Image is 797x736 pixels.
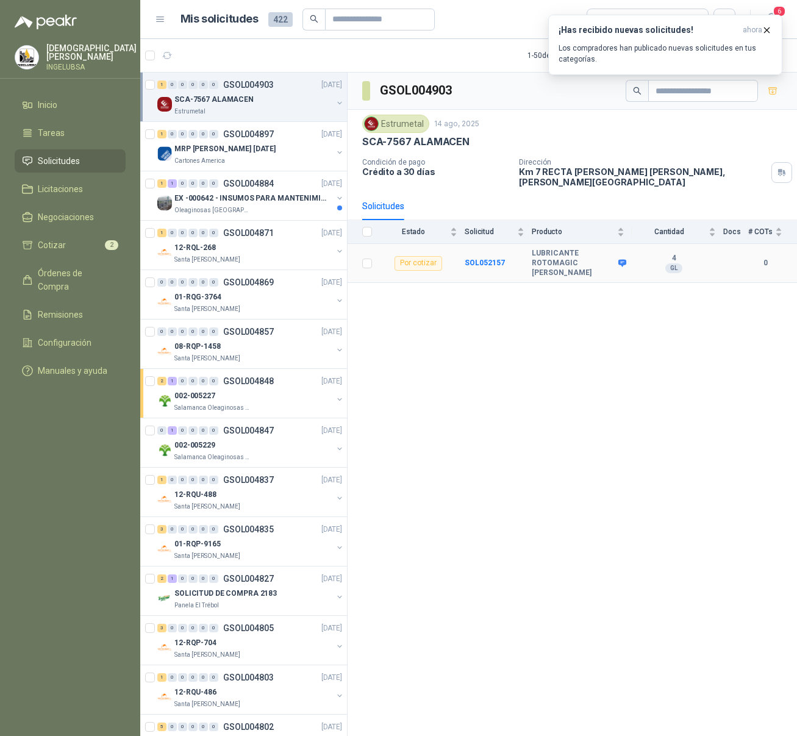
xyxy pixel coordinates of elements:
[223,525,274,534] p: GSOL004835
[188,624,198,632] div: 0
[168,426,177,435] div: 1
[321,573,342,585] p: [DATE]
[174,354,240,363] p: Santa [PERSON_NAME]
[223,229,274,237] p: GSOL004871
[188,673,198,682] div: 0
[157,492,172,507] img: Company Logo
[174,291,221,303] p: 01-RQG-3764
[157,591,172,606] img: Company Logo
[199,327,208,336] div: 0
[223,80,274,89] p: GSOL004903
[209,525,218,534] div: 0
[157,690,172,704] img: Company Logo
[310,15,318,23] span: search
[178,673,187,682] div: 0
[188,574,198,583] div: 0
[157,324,345,363] a: 0 0 0 0 0 0 GSOL004857[DATE] Company Logo08-RQP-1458Santa [PERSON_NAME]
[188,476,198,484] div: 0
[321,425,342,437] p: [DATE]
[188,723,198,731] div: 0
[157,127,345,166] a: 1 0 0 0 0 0 GSOL004897[DATE] Company LogoMRP [PERSON_NAME] [DATE]Cartones America
[157,146,172,161] img: Company Logo
[157,196,172,210] img: Company Logo
[157,670,345,709] a: 1 0 0 0 0 0 GSOL004803[DATE] Company Logo12-RQU-486Santa [PERSON_NAME]
[38,210,94,224] span: Negociaciones
[38,336,91,349] span: Configuración
[559,25,738,35] h3: ¡Has recibido nuevas solicitudes!
[38,308,83,321] span: Remisiones
[223,673,274,682] p: GSOL004803
[157,377,166,385] div: 2
[15,149,126,173] a: Solicitudes
[395,256,442,271] div: Por cotizar
[174,341,221,352] p: 08-RQP-1458
[15,234,126,257] a: Cotizar2
[15,262,126,298] a: Órdenes de Compra
[465,259,505,267] b: SOL052157
[268,12,293,27] span: 422
[743,25,762,35] span: ahora
[157,229,166,237] div: 1
[199,229,208,237] div: 0
[174,107,206,116] p: Estrumetal
[174,637,216,649] p: 12-RQP-704
[209,229,218,237] div: 0
[223,179,274,188] p: GSOL004884
[199,179,208,188] div: 0
[748,257,782,269] b: 0
[168,624,177,632] div: 0
[321,376,342,387] p: [DATE]
[168,130,177,138] div: 0
[178,80,187,89] div: 0
[188,130,198,138] div: 0
[174,489,216,501] p: 12-RQU-488
[105,240,118,250] span: 2
[223,377,274,385] p: GSOL004848
[199,278,208,287] div: 0
[362,199,404,213] div: Solicitudes
[362,166,509,177] p: Crédito a 30 días
[157,621,345,660] a: 3 0 0 0 0 0 GSOL004805[DATE] Company Logo12-RQP-704Santa [PERSON_NAME]
[465,227,515,236] span: Solicitud
[209,476,218,484] div: 0
[157,574,166,583] div: 2
[157,525,166,534] div: 3
[174,304,240,314] p: Santa [PERSON_NAME]
[174,94,254,105] p: SCA-7567 ALAMACEN
[174,440,215,451] p: 002-005229
[321,178,342,190] p: [DATE]
[15,303,126,326] a: Remisiones
[199,377,208,385] div: 0
[633,87,642,95] span: search
[157,77,345,116] a: 1 0 0 0 0 0 GSOL004903[DATE] Company LogoSCA-7567 ALAMACENEstrumetal
[199,130,208,138] div: 0
[532,227,615,236] span: Producto
[15,177,126,201] a: Licitaciones
[157,179,166,188] div: 1
[188,426,198,435] div: 0
[209,179,218,188] div: 0
[174,588,277,599] p: SOLICITUD DE COMPRA 2183
[665,263,682,273] div: GL
[223,624,274,632] p: GSOL004805
[188,229,198,237] div: 0
[188,278,198,287] div: 0
[174,687,216,698] p: 12-RQU-486
[209,327,218,336] div: 0
[362,115,429,133] div: Estrumetal
[157,423,345,462] a: 0 1 0 0 0 0 GSOL004847[DATE] Company Logo002-005229Salamanca Oleaginosas SAS
[362,158,509,166] p: Condición de pago
[168,278,177,287] div: 0
[174,538,221,550] p: 01-RQP-9165
[199,574,208,583] div: 0
[188,525,198,534] div: 0
[168,229,177,237] div: 0
[321,672,342,684] p: [DATE]
[157,541,172,556] img: Company Logo
[209,624,218,632] div: 0
[38,182,83,196] span: Licitaciones
[223,426,274,435] p: GSOL004847
[168,476,177,484] div: 0
[434,118,479,130] p: 14 ago, 2025
[15,331,126,354] a: Configuración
